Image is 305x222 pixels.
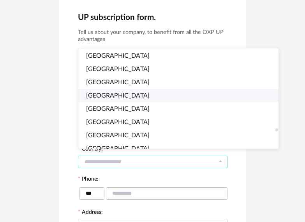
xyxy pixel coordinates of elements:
label: Phone: [78,176,99,183]
label: Country: [78,146,103,153]
span: [GEOGRAPHIC_DATA] [86,53,150,59]
span: [GEOGRAPHIC_DATA] [86,132,150,139]
span: [GEOGRAPHIC_DATA] [86,106,150,112]
span: [GEOGRAPHIC_DATA] [86,119,150,125]
span: [GEOGRAPHIC_DATA] [86,79,150,85]
span: [GEOGRAPHIC_DATA] [86,92,150,99]
span: [GEOGRAPHIC_DATA] [86,66,150,72]
h3: Tell us about your company, to benefit from all the OXP UP advantages [78,29,227,43]
label: Address: [78,210,103,217]
h2: UP subscription form. [78,12,227,23]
